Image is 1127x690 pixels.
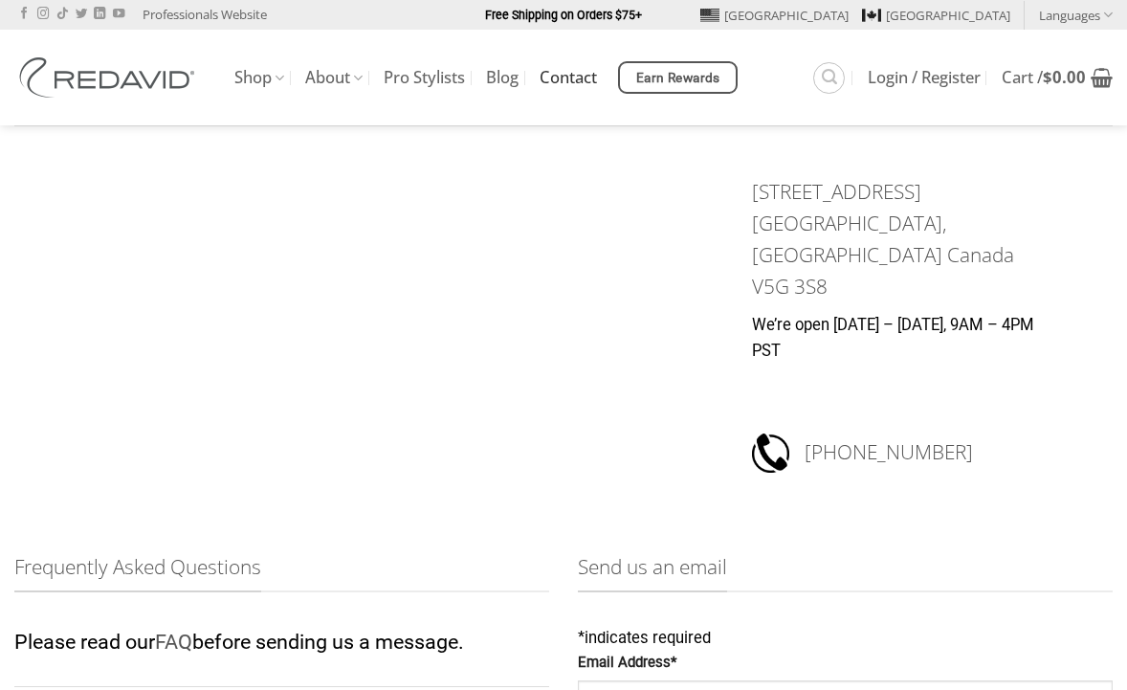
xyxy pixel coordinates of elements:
bdi: 0.00 [1043,66,1086,88]
a: About [305,59,363,97]
a: Earn Rewards [618,61,738,94]
a: Login / Register [868,60,981,95]
span: Login / Register [868,70,981,85]
a: Contact [540,60,597,95]
p: We’re open [DATE] – [DATE], 9AM – 4PM PST [752,313,1051,364]
a: Search [813,62,845,94]
span: Earn Rewards [636,68,720,89]
a: Follow on Facebook [18,8,30,21]
img: REDAVID Salon Products | United States [14,57,206,98]
a: [GEOGRAPHIC_DATA] [862,1,1010,30]
span: Cart / [1002,70,1086,85]
a: [GEOGRAPHIC_DATA] [700,1,849,30]
a: Follow on TikTok [56,8,68,21]
a: View cart [1002,56,1113,99]
a: Follow on YouTube [113,8,124,21]
a: Follow on LinkedIn [94,8,105,21]
h3: [PHONE_NUMBER] [805,431,1051,475]
label: Email Address [578,652,1113,675]
a: Languages [1039,1,1113,29]
a: Pro Stylists [384,60,465,95]
a: Follow on Twitter [76,8,87,21]
strong: Free Shipping on Orders $75+ [485,8,642,22]
a: FAQ [155,630,192,654]
h3: [STREET_ADDRESS] [GEOGRAPHIC_DATA], [GEOGRAPHIC_DATA] Canada V5G 3S8 [752,176,1051,303]
a: Follow on Instagram [37,8,49,21]
a: Blog [486,60,519,95]
span: Send us an email [578,551,727,592]
div: indicates required [578,626,1113,652]
p: Please read our before sending us a message. [14,626,549,659]
span: $ [1043,66,1052,88]
a: Shop [234,59,284,97]
span: Frequently Asked Questions [14,551,261,592]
